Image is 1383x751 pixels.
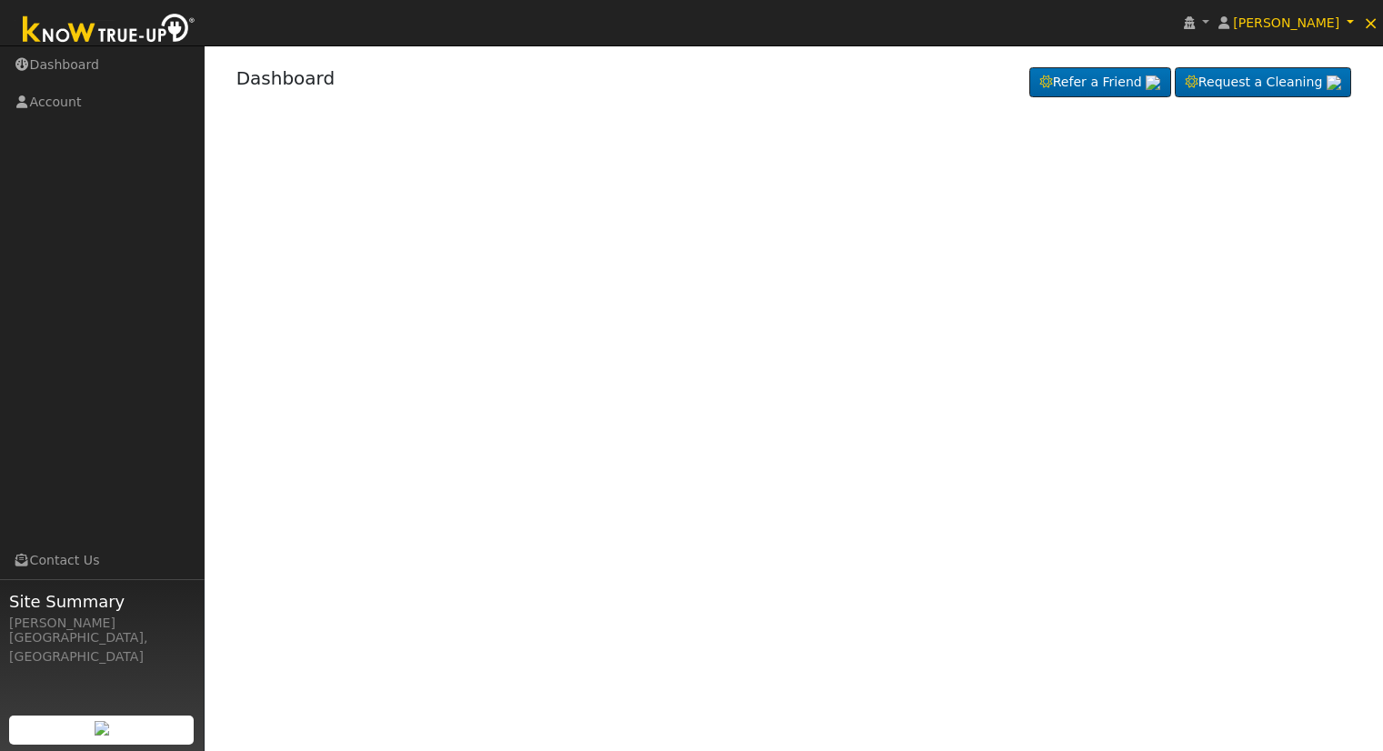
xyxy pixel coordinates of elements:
div: [PERSON_NAME] [9,614,195,633]
span: [PERSON_NAME] [1233,15,1339,30]
span: × [1363,12,1378,34]
img: retrieve [95,721,109,736]
a: Dashboard [236,67,336,89]
span: Site Summary [9,589,195,614]
img: retrieve [1327,75,1341,90]
img: Know True-Up [14,10,205,51]
a: Refer a Friend [1029,67,1171,98]
img: retrieve [1146,75,1160,90]
a: Request a Cleaning [1175,67,1351,98]
div: [GEOGRAPHIC_DATA], [GEOGRAPHIC_DATA] [9,628,195,666]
